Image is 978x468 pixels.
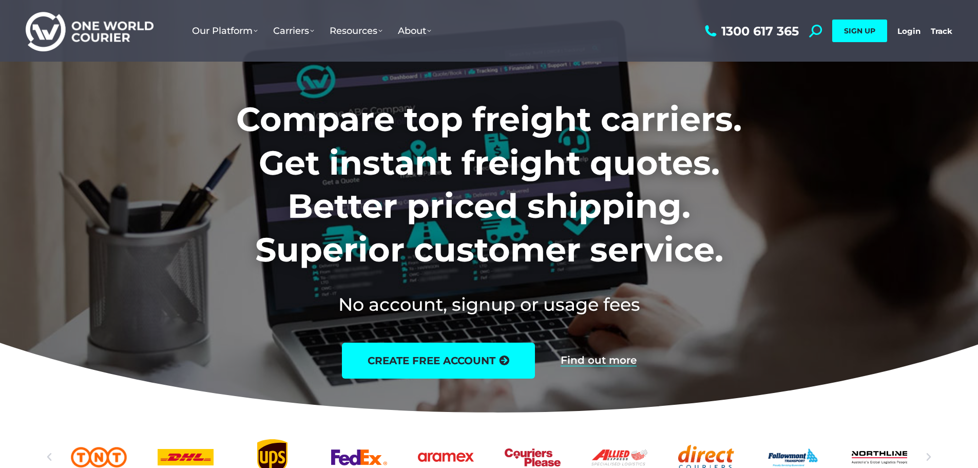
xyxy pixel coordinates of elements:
img: One World Courier [26,10,154,52]
span: About [398,25,431,36]
a: 1300 617 365 [702,25,799,38]
span: Resources [330,25,382,36]
a: Track [931,26,952,36]
a: Carriers [265,15,322,47]
a: Login [897,26,921,36]
a: create free account [342,343,535,379]
a: About [390,15,439,47]
a: Find out more [561,355,637,366]
span: SIGN UP [844,26,875,35]
a: Resources [322,15,390,47]
h2: No account, signup or usage fees [168,292,810,317]
span: Our Platform [192,25,258,36]
a: Our Platform [184,15,265,47]
a: SIGN UP [832,20,887,42]
span: Carriers [273,25,314,36]
h1: Compare top freight carriers. Get instant freight quotes. Better priced shipping. Superior custom... [168,98,810,271]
